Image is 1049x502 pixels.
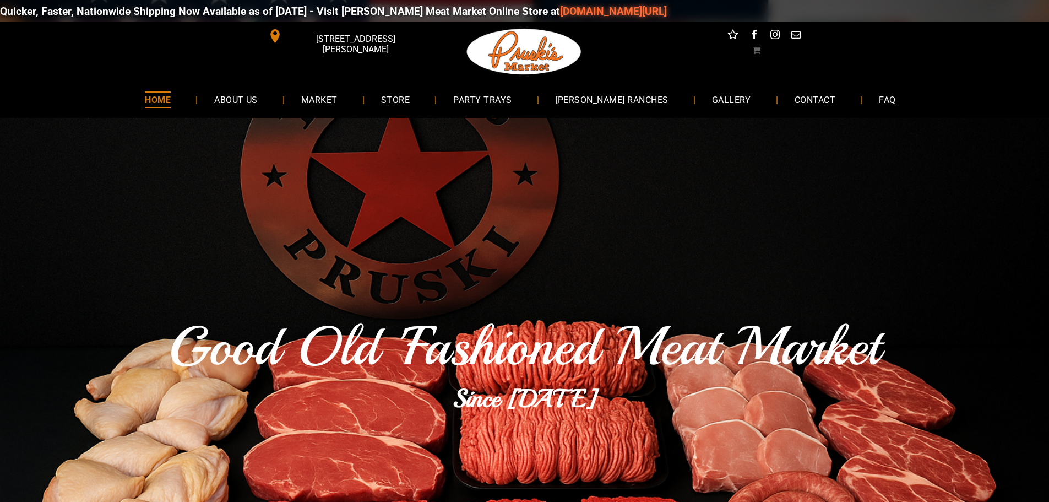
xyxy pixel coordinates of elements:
img: Pruski-s+Market+HQ+Logo2-259w.png [465,22,584,82]
a: STORE [365,85,426,114]
b: Since [DATE] [453,383,597,414]
a: FAQ [862,85,912,114]
a: ABOUT US [198,85,274,114]
a: CONTACT [778,85,852,114]
a: Social network [726,28,740,45]
a: [PERSON_NAME] RANCHES [539,85,685,114]
a: instagram [768,28,782,45]
a: [STREET_ADDRESS][PERSON_NAME] [260,28,429,45]
a: email [789,28,803,45]
a: PARTY TRAYS [437,85,528,114]
a: facebook [747,28,761,45]
a: GALLERY [695,85,768,114]
span: [STREET_ADDRESS][PERSON_NAME] [284,28,426,60]
span: Good Old 'Fashioned Meat Market [169,312,880,381]
a: HOME [128,85,187,114]
a: MARKET [285,85,354,114]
